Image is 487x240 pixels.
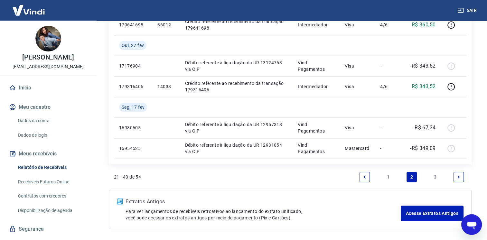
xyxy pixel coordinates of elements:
a: Dados de login [15,129,89,142]
p: Crédito referente ao recebimento da transação 179316406 [185,80,287,93]
p: - [380,63,399,69]
p: 4/6 [380,83,399,90]
p: 21 - 40 de 54 [114,174,141,180]
span: Seg, 17 fev [122,104,145,110]
p: Visa [345,22,370,28]
p: Vindi Pagamentos [298,121,334,134]
iframe: Botão para abrir a janela de mensagens [461,214,482,235]
p: 4/6 [380,22,399,28]
p: - [380,125,399,131]
a: Disponibilização de agenda [15,204,89,217]
span: Qui, 27 fev [122,42,144,49]
img: c41cd4a7-6706-435c-940d-c4a4ed0e2a80.jpeg [35,26,61,51]
p: 179641698 [119,22,147,28]
p: Visa [345,63,370,69]
ul: Pagination [357,169,466,185]
p: 179316406 [119,83,147,90]
p: R$ 343,52 [412,83,436,90]
p: 14033 [157,83,174,90]
p: Débito referente à liquidação da UR 12931054 via CIP [185,142,287,155]
a: Contratos com credores [15,189,89,203]
p: 16980605 [119,125,147,131]
p: 16954525 [119,145,147,152]
p: Visa [345,83,370,90]
p: Para ver lançamentos de recebíveis retroativos ao lançamento do extrato unificado, você pode aces... [126,208,401,221]
p: [PERSON_NAME] [22,54,74,61]
a: Segurança [8,222,89,236]
p: Crédito referente ao recebimento da transação 179641698 [185,18,287,31]
img: ícone [117,198,123,204]
p: Intermediador [298,83,334,90]
a: Previous page [360,172,370,182]
a: Next page [454,172,464,182]
p: -R$ 67,34 [413,124,436,132]
button: Meus recebíveis [8,147,89,161]
p: Débito referente à liquidação da UR 12957318 via CIP [185,121,287,134]
a: Relatório de Recebíveis [15,161,89,174]
img: Vindi [8,0,50,20]
button: Meu cadastro [8,100,89,114]
p: R$ 360,50 [412,21,436,29]
p: - [380,145,399,152]
a: Recebíveis Futuros Online [15,175,89,189]
a: Page 3 [430,172,440,182]
p: 36012 [157,22,174,28]
p: Vindi Pagamentos [298,60,334,72]
p: Intermediador [298,22,334,28]
p: Débito referente à liquidação da UR 13124763 via CIP [185,60,287,72]
p: Mastercard [345,145,370,152]
a: Page 1 [383,172,393,182]
a: Dados da conta [15,114,89,127]
a: Page 2 is your current page [407,172,417,182]
button: Sair [456,5,479,16]
p: -R$ 349,09 [410,144,435,152]
p: Extratos Antigos [126,198,401,206]
p: Vindi Pagamentos [298,142,334,155]
p: Visa [345,125,370,131]
p: -R$ 343,52 [410,62,435,70]
a: Acesse Extratos Antigos [401,206,464,221]
p: [EMAIL_ADDRESS][DOMAIN_NAME] [13,63,84,70]
p: 17176904 [119,63,147,69]
a: Início [8,81,89,95]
